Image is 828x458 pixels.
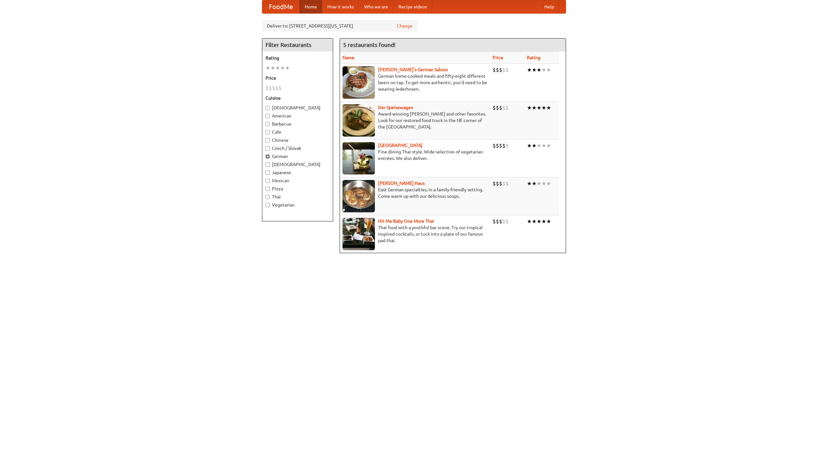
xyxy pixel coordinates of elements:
li: $ [496,218,499,225]
li: ★ [532,218,537,225]
li: $ [499,104,502,111]
li: $ [502,104,506,111]
a: Rating [527,55,540,60]
h4: Filter Restaurants [262,39,333,51]
li: $ [496,66,499,73]
div: Deliver to: [STREET_ADDRESS][US_STATE] [262,20,417,32]
label: Mexican [266,177,330,184]
label: Barbecue [266,121,330,127]
li: $ [493,142,496,149]
li: ★ [270,64,275,72]
li: ★ [541,66,546,73]
li: ★ [280,64,285,72]
img: speisewagen.jpg [343,104,375,137]
p: German home-cooked meals and fifty-eight different beers on tap. To get more authentic, you'd nee... [343,73,487,92]
p: Thai food with a youthful bar scene. Try our tropical inspired cocktails, or tuck into a plate of... [343,224,487,244]
label: Cafe [266,129,330,135]
input: German [266,154,270,159]
li: ★ [537,104,541,111]
p: Fine dining Thai-style. Wide selection of vegetarian entrées. We also deliver. [343,149,487,162]
a: Help [539,0,559,13]
li: ★ [546,104,551,111]
li: $ [506,104,509,111]
li: $ [272,84,275,92]
li: ★ [537,142,541,149]
a: FoodMe [262,0,300,13]
li: ★ [546,180,551,187]
li: $ [506,66,509,73]
a: Der Speisewagen [378,105,413,110]
p: Award-winning [PERSON_NAME] and other favorites. Look for our restored food truck in the NE corne... [343,111,487,130]
li: $ [506,180,509,187]
a: Who we are [359,0,393,13]
li: ★ [285,64,290,72]
input: Chinese [266,138,270,142]
input: Thai [266,195,270,199]
li: $ [502,142,506,149]
a: Change [397,23,412,29]
label: German [266,153,330,160]
input: Pizza [266,187,270,191]
input: American [266,114,270,118]
a: [PERSON_NAME] Haus [378,181,425,186]
li: $ [502,66,506,73]
input: Mexican [266,179,270,183]
a: Home [300,0,322,13]
a: How it works [322,0,359,13]
li: ★ [541,218,546,225]
li: ★ [527,142,532,149]
label: Pizza [266,185,330,192]
li: ★ [541,180,546,187]
li: ★ [546,218,551,225]
li: ★ [532,66,537,73]
a: Recipe videos [393,0,432,13]
h5: Cuisine [266,95,330,101]
li: $ [496,104,499,111]
label: Japanese [266,169,330,176]
li: $ [496,142,499,149]
li: ★ [546,142,551,149]
h5: Price [266,75,330,81]
li: ★ [546,66,551,73]
li: $ [499,180,502,187]
li: ★ [532,142,537,149]
input: [DEMOGRAPHIC_DATA] [266,106,270,110]
input: Czech / Slovak [266,146,270,151]
ng-pluralize: 5 restaurants found! [343,42,396,48]
a: Hit Me Baby One More Thai [378,218,434,224]
label: Chinese [266,137,330,143]
li: $ [493,218,496,225]
li: $ [502,218,506,225]
input: Cafe [266,130,270,134]
h5: Rating [266,55,330,61]
li: $ [499,66,502,73]
li: $ [506,142,509,149]
li: ★ [537,218,541,225]
li: $ [493,66,496,73]
label: American [266,113,330,119]
input: Vegetarian [266,203,270,207]
a: Price [493,55,503,60]
li: $ [493,180,496,187]
li: ★ [541,104,546,111]
li: $ [266,84,269,92]
li: ★ [541,142,546,149]
a: Name [343,55,354,60]
li: ★ [537,66,541,73]
li: $ [278,84,282,92]
li: ★ [527,218,532,225]
li: ★ [527,180,532,187]
input: Japanese [266,171,270,175]
li: ★ [532,104,537,111]
img: esthers.jpg [343,66,375,99]
img: kohlhaus.jpg [343,180,375,212]
li: ★ [275,64,280,72]
li: ★ [537,180,541,187]
p: East German specialties, in a family-friendly setting. Come warm up with our delicious soups. [343,186,487,199]
li: $ [275,84,278,92]
label: [DEMOGRAPHIC_DATA] [266,105,330,111]
li: $ [496,180,499,187]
